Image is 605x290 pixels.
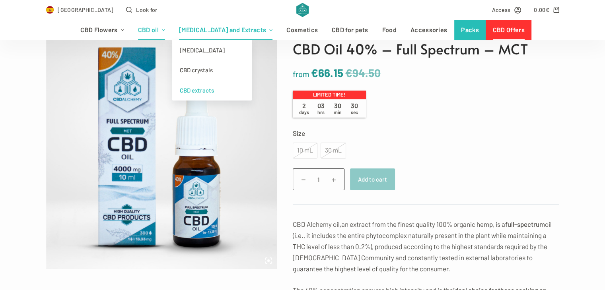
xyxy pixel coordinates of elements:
[350,168,395,190] button: Add to cart
[351,109,358,115] font: sec
[296,3,309,17] img: CBD Alchemy
[492,5,521,14] a: Access
[180,46,225,54] font: [MEDICAL_DATA]
[332,26,368,33] font: CBD for pets
[293,69,309,79] font: from
[534,6,545,13] font: 0.00
[340,220,341,228] font: ,
[80,26,117,33] font: CBD Flowers
[74,20,531,40] nav: Header menu
[410,26,447,33] font: Accessories
[46,39,277,269] img: cbd_oil-full_spectrum-mct-40percent-10ml
[179,26,266,33] font: [MEDICAL_DATA] and Extracts
[293,220,340,228] font: CBD Alchemy oil
[58,6,113,13] font: [GEOGRAPHIC_DATA]
[345,66,352,79] font: €
[46,5,114,14] a: Select Country
[493,26,525,33] font: CBD Offers
[293,168,344,190] input: Quantity of products
[293,39,528,58] font: CBD Oil 40% – Full Spectrum – MCT
[545,6,549,13] font: €
[293,129,305,137] font: Size
[352,66,381,79] font: 94.50
[358,176,387,183] font: Add to cart
[313,91,345,98] font: Limited time!
[351,102,358,109] font: 30
[126,5,157,14] button: Open search form
[293,220,552,273] font: oil (i.e., it includes the entire phytocomplex naturally present in the plant while maintaining a...
[317,109,325,115] font: hrs
[46,6,54,14] img: ES Flag
[311,66,318,79] font: €
[334,109,342,115] font: min
[299,109,309,115] font: days
[318,66,343,79] font: 66.15
[136,6,157,13] font: Look for
[492,6,511,13] font: Access
[461,26,479,33] font: Packs
[286,26,318,33] font: Cosmetics
[534,5,559,14] a: Shopping cart
[382,26,397,33] font: Food
[505,220,545,228] font: full-spectrum
[341,220,505,228] font: an extract from the finest quality 100% organic hemp, is a
[180,87,214,94] font: CBD extracts
[317,102,325,109] font: 03
[334,102,341,109] font: 30
[302,102,306,109] font: 2
[180,66,213,73] font: CBD crystals
[138,26,159,33] font: CBD oil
